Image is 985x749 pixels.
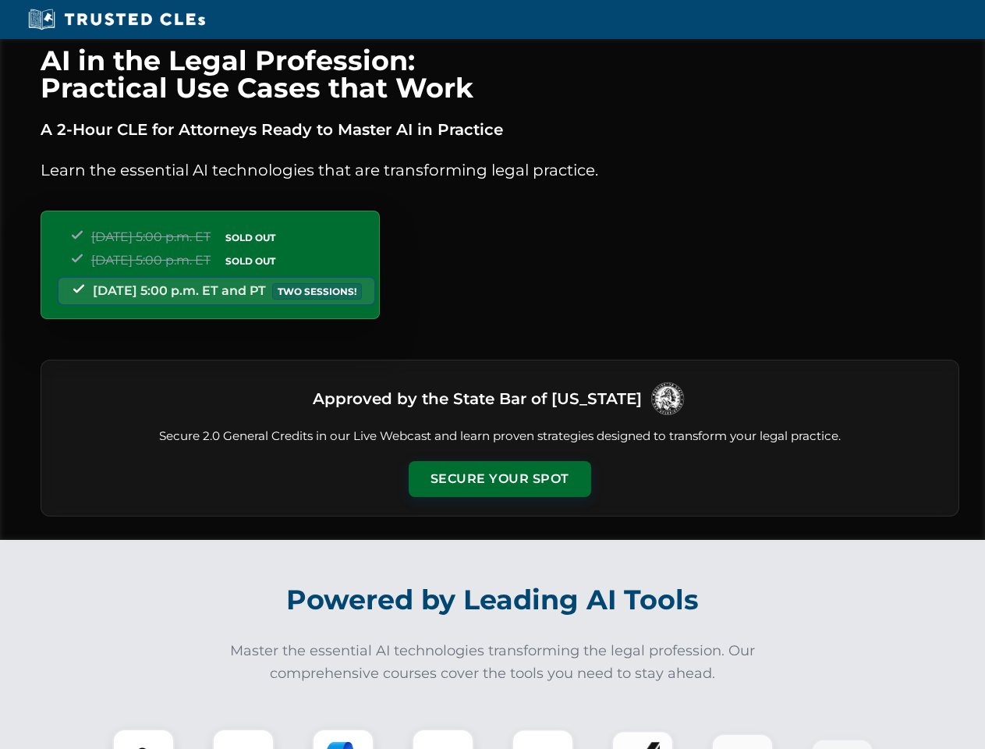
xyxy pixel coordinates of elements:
span: [DATE] 5:00 p.m. ET [91,229,211,244]
span: SOLD OUT [220,229,281,246]
span: SOLD OUT [220,253,281,269]
img: Trusted CLEs [23,8,210,31]
p: Master the essential AI technologies transforming the legal profession. Our comprehensive courses... [220,640,766,685]
button: Secure Your Spot [409,461,591,497]
p: A 2-Hour CLE for Attorneys Ready to Master AI in Practice [41,117,959,142]
h3: Approved by the State Bar of [US_STATE] [313,385,642,413]
img: Logo [648,379,687,418]
h2: Powered by Leading AI Tools [61,573,925,627]
p: Learn the essential AI technologies that are transforming legal practice. [41,158,959,183]
p: Secure 2.0 General Credits in our Live Webcast and learn proven strategies designed to transform ... [60,428,940,445]
span: [DATE] 5:00 p.m. ET [91,253,211,268]
h1: AI in the Legal Profession: Practical Use Cases that Work [41,47,959,101]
